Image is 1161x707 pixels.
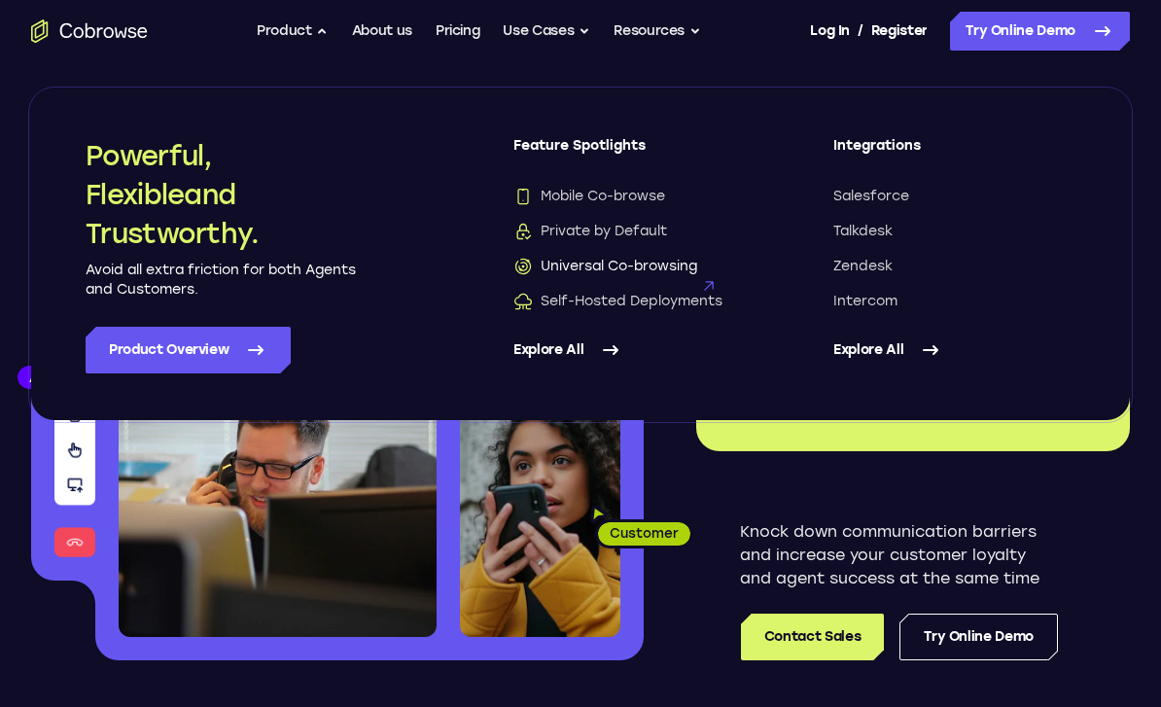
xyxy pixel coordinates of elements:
[257,12,329,51] button: Product
[833,187,909,206] span: Salesforce
[513,257,533,276] img: Universal Co-browsing
[833,222,1075,241] a: Talkdesk
[833,292,1075,311] a: Intercom
[871,12,928,51] a: Register
[740,520,1058,590] p: Knock down communication barriers and increase your customer loyalty and agent success at the sam...
[513,257,697,276] span: Universal Co-browsing
[513,292,722,311] span: Self-Hosted Deployments
[513,222,533,241] img: Private by Default
[86,136,358,253] h2: Powerful, Flexible and Trustworthy.
[833,327,1075,373] a: Explore All
[899,614,1058,660] a: Try Online Demo
[503,12,590,51] button: Use Cases
[513,222,756,241] a: Private by DefaultPrivate by Default
[86,327,291,373] a: Product Overview
[513,222,667,241] span: Private by Default
[833,187,1075,206] a: Salesforce
[513,327,756,373] a: Explore All
[513,187,756,206] a: Mobile Co-browseMobile Co-browse
[833,257,893,276] span: Zendesk
[86,261,358,300] p: Avoid all extra friction for both Agents and Customers.
[513,257,756,276] a: Universal Co-browsingUniversal Co-browsing
[833,257,1075,276] a: Zendesk
[833,222,893,241] span: Talkdesk
[513,292,533,311] img: Self-Hosted Deployments
[833,292,897,311] span: Intercom
[810,12,849,51] a: Log In
[858,19,863,43] span: /
[460,407,620,637] img: A customer holding their phone
[614,12,701,51] button: Resources
[513,187,665,206] span: Mobile Co-browse
[436,12,480,51] a: Pricing
[950,12,1130,51] a: Try Online Demo
[513,292,756,311] a: Self-Hosted DeploymentsSelf-Hosted Deployments
[833,136,1075,171] span: Integrations
[741,614,884,660] a: Contact Sales
[352,12,412,51] a: About us
[513,187,533,206] img: Mobile Co-browse
[119,290,437,637] img: A customer support agent talking on the phone
[513,136,756,171] span: Feature Spotlights
[31,19,148,43] a: Go to the home page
